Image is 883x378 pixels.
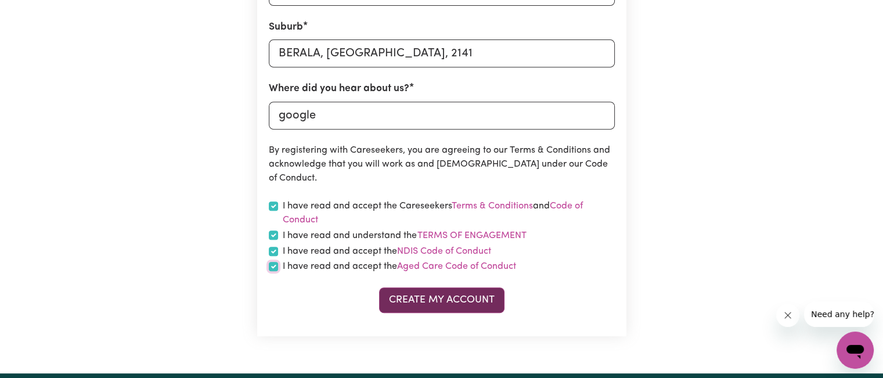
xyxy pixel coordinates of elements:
[804,301,874,327] iframe: Message from company
[837,332,874,369] iframe: Button to launch messaging window
[269,20,303,35] label: Suburb
[283,244,491,258] label: I have read and accept the
[269,81,409,96] label: Where did you hear about us?
[417,228,527,243] button: I have read and understand the
[379,287,504,313] button: Create My Account
[397,262,516,271] a: Aged Care Code of Conduct
[397,247,491,256] a: NDIS Code of Conduct
[7,8,70,17] span: Need any help?
[269,102,615,129] input: e.g. Google, word of mouth etc.
[283,201,583,225] a: Code of Conduct
[283,199,615,227] label: I have read and accept the Careseekers and
[269,143,615,185] p: By registering with Careseekers, you are agreeing to our Terms & Conditions and acknowledge that ...
[283,228,527,243] label: I have read and understand the
[269,39,615,67] input: e.g. North Bondi, New South Wales
[452,201,533,211] a: Terms & Conditions
[283,260,516,273] label: I have read and accept the
[776,304,799,327] iframe: Close message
